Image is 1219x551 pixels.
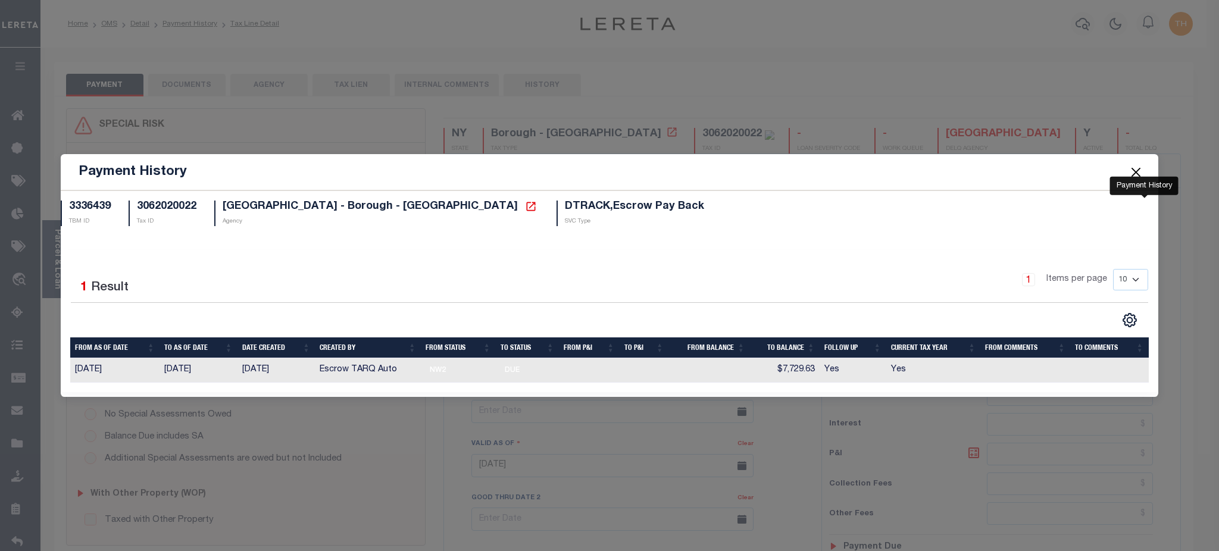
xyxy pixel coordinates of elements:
[886,337,981,358] th: Current Tax Year: activate to sort column ascending
[70,337,160,358] th: From As of Date: activate to sort column ascending
[820,337,886,358] th: Follow Up: activate to sort column ascending
[421,337,496,358] th: From Status: activate to sort column ascending
[1110,176,1179,195] div: Payment History
[1022,273,1035,286] a: 1
[91,278,129,298] label: Result
[223,217,539,226] p: Agency
[496,337,559,358] th: To Status: activate to sort column ascending
[749,358,820,383] td: $7,729.63
[69,217,111,226] p: TBM ID
[79,164,187,180] h5: Payment History
[1128,164,1143,180] button: Close
[69,201,111,214] h5: 3336439
[137,201,196,214] h5: 3062020022
[980,337,1070,358] th: From Comments: activate to sort column ascending
[237,358,315,383] td: [DATE]
[160,337,237,358] th: To As of Date: activate to sort column ascending
[1046,273,1107,286] span: Items per page
[223,201,518,212] span: [GEOGRAPHIC_DATA] - Borough - [GEOGRAPHIC_DATA]
[315,337,421,358] th: Created By: activate to sort column ascending
[1070,337,1149,358] th: To Comments: activate to sort column ascending
[237,337,315,358] th: Date Created: activate to sort column ascending
[426,363,449,377] span: NW2
[137,217,196,226] p: Tax ID
[501,363,524,377] span: DUE
[80,281,87,294] span: 1
[160,358,237,383] td: [DATE]
[620,337,668,358] th: To P&I: activate to sort column ascending
[559,337,619,358] th: From P&I: activate to sort column ascending
[820,358,886,383] td: Yes
[70,358,160,383] td: [DATE]
[315,358,421,383] td: Escrow TARQ Auto
[565,201,704,214] h5: DTRACK,Escrow Pay Back
[886,358,981,383] td: Yes
[565,217,704,226] p: SVC Type
[749,337,820,358] th: To Balance: activate to sort column ascending
[668,337,750,358] th: From Balance: activate to sort column ascending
